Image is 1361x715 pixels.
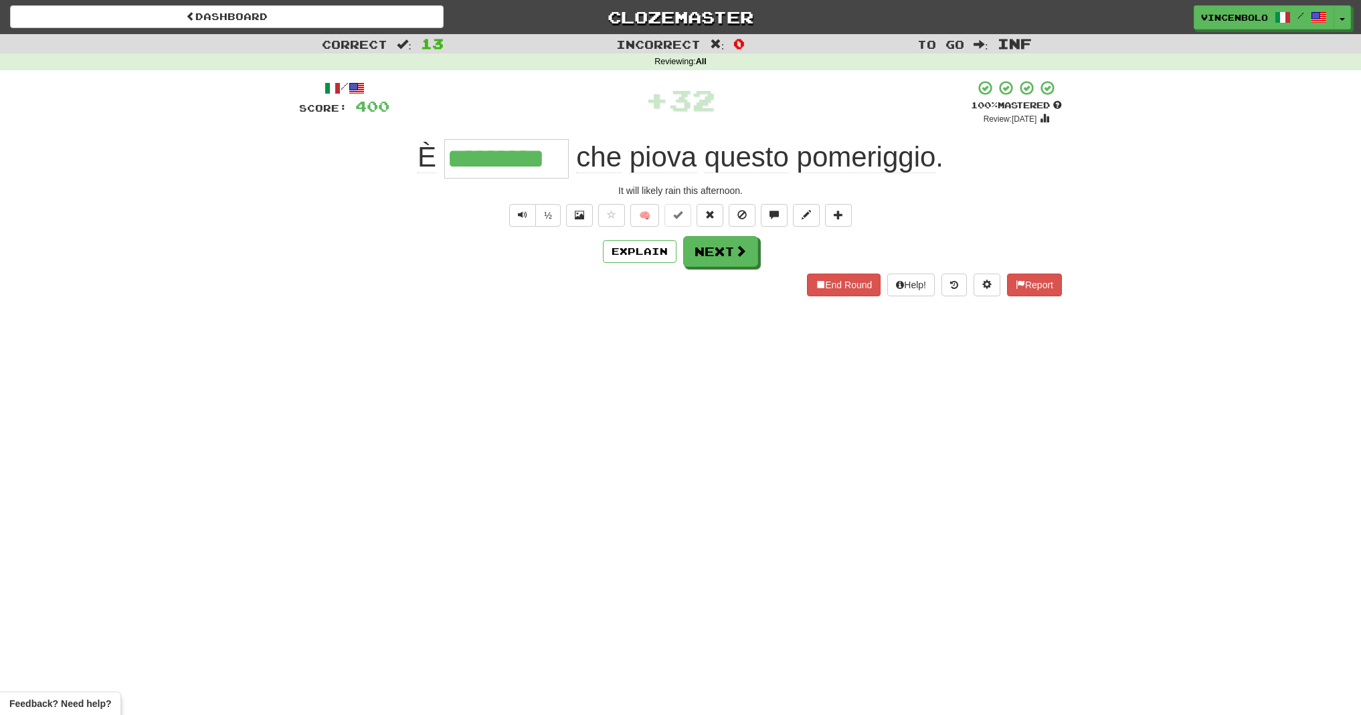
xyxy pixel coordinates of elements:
[630,141,697,173] span: piova
[1007,274,1062,296] button: Report
[603,240,676,263] button: Explain
[569,141,943,173] span: .
[645,80,668,120] span: +
[616,37,701,51] span: Incorrect
[1194,5,1334,29] a: vincenbolo /
[418,141,436,173] span: È
[576,141,622,173] span: che
[9,697,111,710] span: Open feedback widget
[664,204,691,227] button: Set this sentence to 100% Mastered (alt+m)
[941,274,967,296] button: Round history (alt+y)
[507,204,561,227] div: Text-to-speech controls
[984,114,1037,124] small: Review: [DATE]
[705,141,789,173] span: questo
[1297,11,1304,20] span: /
[1201,11,1268,23] span: vincenbolo
[535,204,561,227] button: ½
[807,274,881,296] button: End Round
[917,37,964,51] span: To go
[299,102,347,114] span: Score:
[825,204,852,227] button: Add to collection (alt+a)
[971,100,1062,112] div: Mastered
[421,35,444,52] span: 13
[761,204,788,227] button: Discuss sentence (alt+u)
[299,184,1062,197] div: It will likely rain this afternoon.
[797,141,936,173] span: pomeriggio
[733,35,745,52] span: 0
[697,204,723,227] button: Reset to 0% Mastered (alt+r)
[696,57,707,66] strong: All
[10,5,444,28] a: Dashboard
[793,204,820,227] button: Edit sentence (alt+d)
[566,204,593,227] button: Show image (alt+x)
[887,274,935,296] button: Help!
[971,100,998,110] span: 100 %
[998,35,1032,52] span: Inf
[974,39,988,50] span: :
[683,236,758,267] button: Next
[397,39,412,50] span: :
[668,83,715,116] span: 32
[729,204,755,227] button: Ignore sentence (alt+i)
[355,98,389,114] span: 400
[464,5,897,29] a: Clozemaster
[630,204,659,227] button: 🧠
[598,204,625,227] button: Favorite sentence (alt+f)
[509,204,536,227] button: Play sentence audio (ctl+space)
[299,80,389,96] div: /
[322,37,387,51] span: Correct
[710,39,725,50] span: :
